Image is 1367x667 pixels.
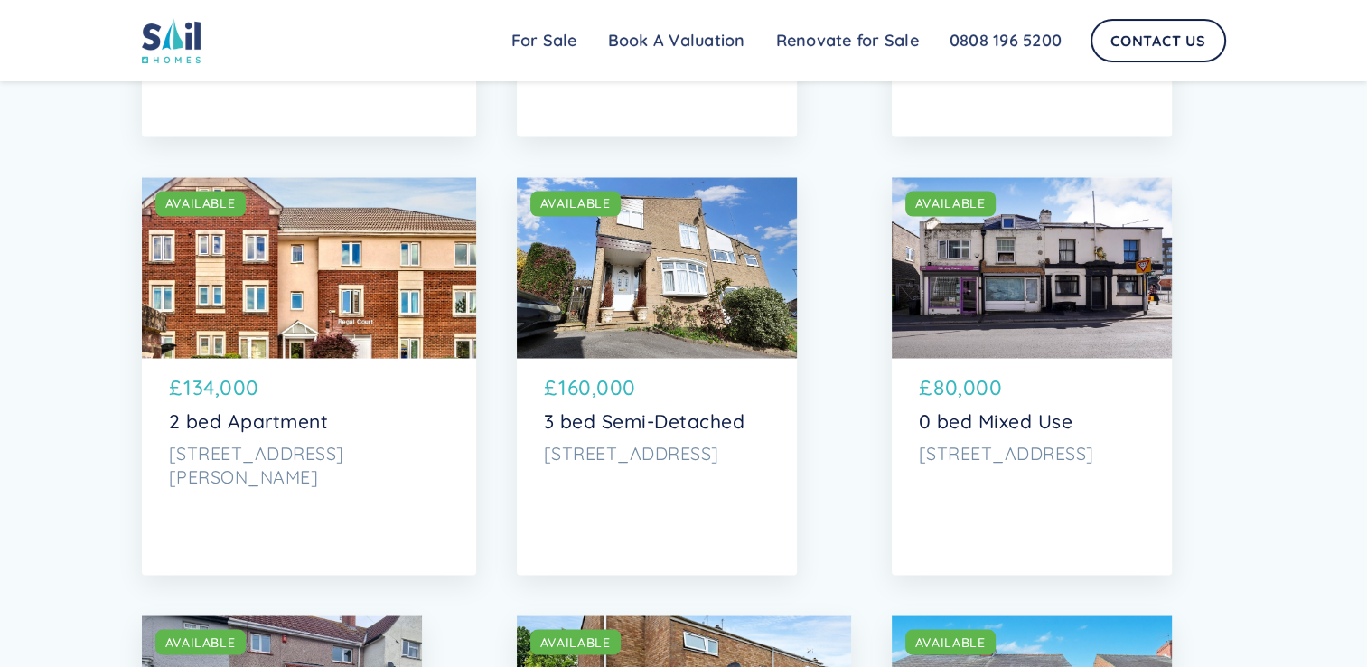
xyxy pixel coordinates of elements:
[933,371,1002,402] p: 80,000
[919,441,1145,465] p: [STREET_ADDRESS]
[165,194,236,212] div: AVAILABLE
[169,441,449,487] p: [STREET_ADDRESS][PERSON_NAME]
[544,371,557,402] p: £
[169,371,183,402] p: £
[919,371,932,402] p: £
[761,23,934,59] a: Renovate for Sale
[169,409,449,432] p: 2 bed Apartment
[544,409,770,432] p: 3 bed Semi-Detached
[540,633,611,651] div: AVAILABLE
[540,194,611,212] div: AVAILABLE
[165,633,236,651] div: AVAILABLE
[142,18,201,63] img: sail home logo colored
[915,633,986,651] div: AVAILABLE
[496,23,593,59] a: For Sale
[919,409,1145,432] p: 0 bed Mixed Use
[142,177,476,575] a: AVAILABLE£134,0002 bed Apartment[STREET_ADDRESS][PERSON_NAME]
[1091,19,1226,62] a: Contact Us
[892,177,1172,575] a: AVAILABLE£80,0000 bed Mixed Use[STREET_ADDRESS]
[183,371,259,402] p: 134,000
[517,177,797,575] a: AVAILABLE£160,0003 bed Semi-Detached[STREET_ADDRESS]
[544,441,770,465] p: [STREET_ADDRESS]
[558,371,636,402] p: 160,000
[915,194,986,212] div: AVAILABLE
[593,23,761,59] a: Book A Valuation
[934,23,1077,59] a: 0808 196 5200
